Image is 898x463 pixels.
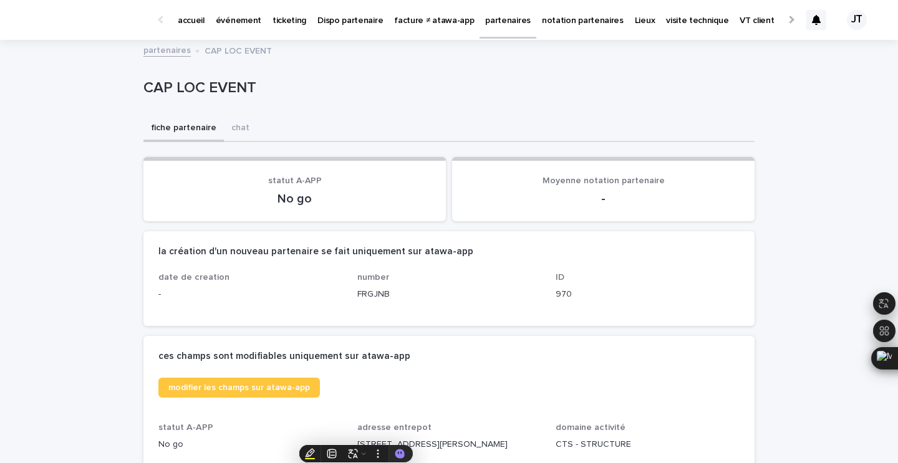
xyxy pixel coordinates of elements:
p: CAP LOC EVENT [205,43,272,57]
p: CAP LOC EVENT [143,79,750,97]
span: date de creation [158,273,229,282]
p: - [158,288,342,301]
h2: la création d'un nouveau partenaire se fait uniquement sur atawa-app [158,246,473,257]
span: ID [556,273,564,282]
span: statut A-APP [158,423,213,432]
p: - [467,191,740,206]
h2: ces champs sont modifiables uniquement sur atawa-app [158,351,410,362]
span: statut A-APP [268,176,322,185]
a: modifier les champs sur atawa-app [158,378,320,398]
p: No go [158,438,342,451]
button: fiche partenaire [143,116,224,142]
button: chat [224,116,257,142]
p: [STREET_ADDRESS][PERSON_NAME] [357,438,541,451]
a: partenaires [143,42,191,57]
div: JT [847,10,867,30]
img: Ls34BcGeRexTGTNfXpUC [25,7,146,32]
span: modifier les champs sur atawa-app [168,383,310,392]
p: CTS - STRUCTURE [556,438,740,451]
span: number [357,273,389,282]
span: Moyenne notation partenaire [543,176,665,185]
span: domaine activité [556,423,625,432]
p: No go [158,191,431,206]
p: FRGJNB [357,288,541,301]
span: adresse entrepot [357,423,432,432]
p: 970 [556,288,740,301]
